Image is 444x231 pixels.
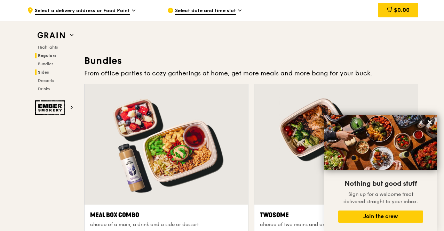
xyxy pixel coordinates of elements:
span: Highlights [38,45,58,50]
img: Ember Smokery web logo [35,100,67,115]
div: choice of a main, a drink and a side or dessert [90,221,243,228]
div: Twosome [260,210,412,220]
h3: Bundles [84,55,418,67]
span: Select a delivery address or Food Point [35,7,130,15]
span: Select date and time slot [175,7,236,15]
span: $0.00 [394,7,410,13]
span: Desserts [38,78,54,83]
div: Meal Box Combo [90,210,243,220]
img: DSC07876-Edit02-Large.jpeg [324,115,437,170]
img: Grain web logo [35,29,67,42]
span: Drinks [38,86,50,91]
button: Join the crew [338,211,423,223]
span: Bundles [38,61,53,66]
button: Close [424,117,435,128]
span: Regulars [38,53,56,58]
span: Sign up for a welcome treat delivered straight to your inbox. [343,191,418,205]
div: From office parties to cozy gatherings at home, get more meals and more bang for your buck. [84,68,418,78]
span: Sides [38,70,49,75]
div: choice of two mains and an option of drinks, desserts and sides [260,221,412,228]
span: Nothing but good stuff [344,180,417,188]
